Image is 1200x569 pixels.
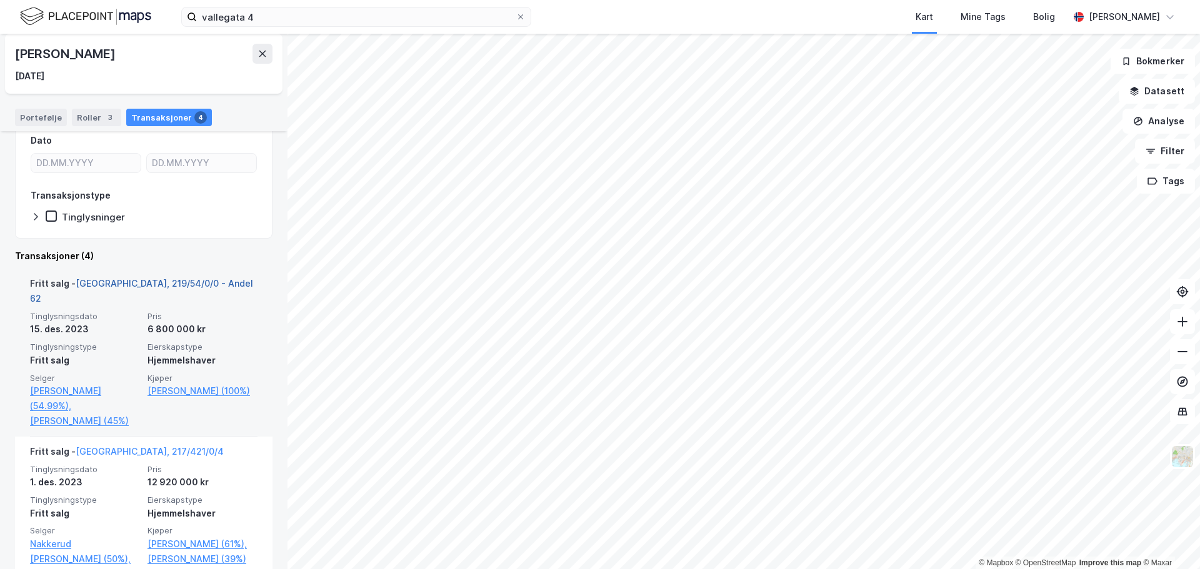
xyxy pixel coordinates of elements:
input: DD.MM.YYYY [31,154,141,172]
span: Kjøper [147,373,257,383]
span: Tinglysningstype [30,342,140,352]
input: DD.MM.YYYY [147,154,256,172]
div: 4 [194,111,207,124]
button: Datasett [1119,79,1195,104]
div: Fritt salg [30,506,140,521]
div: Transaksjoner [126,109,212,126]
img: Z [1171,445,1194,468]
div: [PERSON_NAME] [15,44,117,64]
div: Hjemmelshaver [147,353,257,368]
button: Filter [1135,139,1195,164]
div: Fritt salg - [30,276,257,311]
div: 12 920 000 kr [147,475,257,490]
a: Mapbox [979,558,1013,567]
div: Portefølje [15,109,67,126]
div: Fritt salg [30,353,140,368]
a: [GEOGRAPHIC_DATA], 219/54/0/0 - Andel 62 [30,278,253,304]
a: OpenStreetMap [1016,558,1076,567]
div: Dato [31,133,52,148]
span: Selger [30,525,140,536]
span: Tinglysningstype [30,495,140,505]
span: Selger [30,373,140,383]
div: Kart [916,9,933,24]
div: Tinglysninger [62,211,125,223]
span: Eierskapstype [147,495,257,505]
div: 6 800 000 kr [147,322,257,337]
span: Pris [147,311,257,322]
a: [PERSON_NAME] (39%) [147,552,257,567]
div: Transaksjonstype [31,188,111,203]
div: Fritt salg - [30,444,224,464]
a: [PERSON_NAME] (61%), [147,537,257,552]
span: Tinglysningsdato [30,464,140,475]
img: logo.f888ab2527a4732fd821a326f86c7f29.svg [20,6,151,27]
div: Hjemmelshaver [147,506,257,521]
div: 15. des. 2023 [30,322,140,337]
a: Nakkerud [PERSON_NAME] (50%), [30,537,140,567]
div: Transaksjoner (4) [15,249,272,264]
span: Eierskapstype [147,342,257,352]
div: Mine Tags [961,9,1006,24]
a: [PERSON_NAME] (45%) [30,413,140,428]
div: Bolig [1033,9,1055,24]
iframe: Chat Widget [1137,509,1200,569]
div: 1. des. 2023 [30,475,140,490]
span: Kjøper [147,525,257,536]
a: [PERSON_NAME] (54.99%), [30,383,140,413]
button: Tags [1137,169,1195,194]
a: Improve this map [1079,558,1141,567]
button: Bokmerker [1111,49,1195,74]
div: [DATE] [15,69,44,84]
button: Analyse [1122,109,1195,134]
div: Roller [72,109,121,126]
input: Søk på adresse, matrikkel, gårdeiere, leietakere eller personer [197,7,516,26]
a: [GEOGRAPHIC_DATA], 217/421/0/4 [76,446,224,457]
div: 3 [104,111,116,124]
a: [PERSON_NAME] (100%) [147,383,257,398]
div: [PERSON_NAME] [1089,9,1160,24]
span: Pris [147,464,257,475]
span: Tinglysningsdato [30,311,140,322]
